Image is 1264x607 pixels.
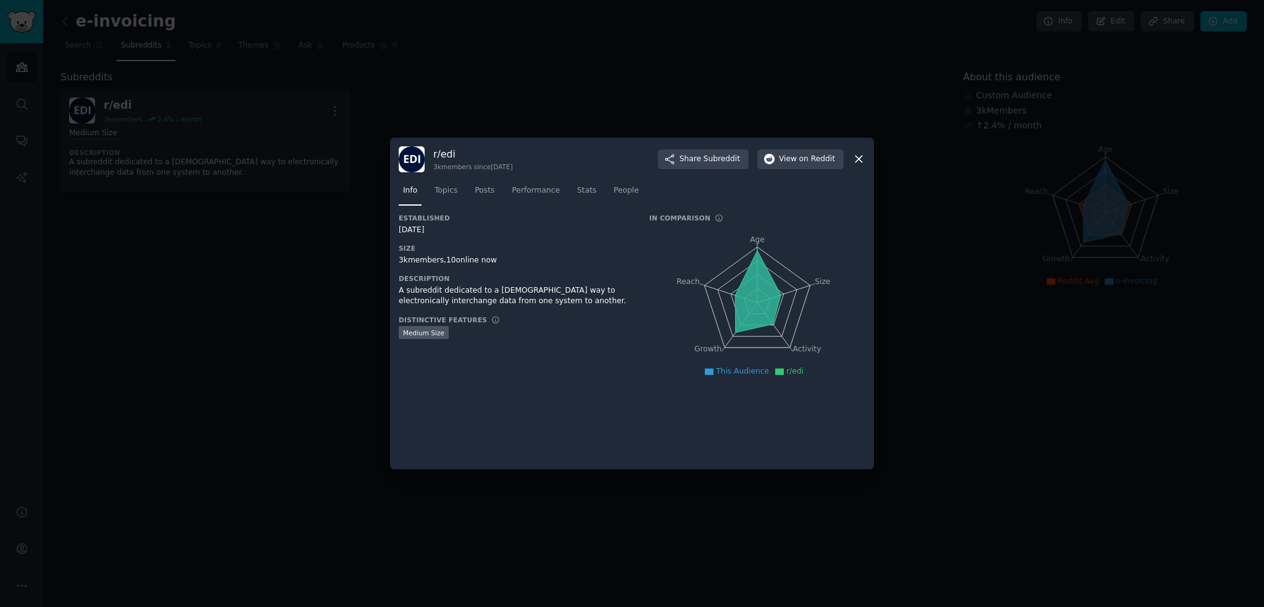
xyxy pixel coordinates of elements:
h3: Size [399,244,632,253]
h3: Description [399,274,632,283]
span: This Audience [716,367,769,375]
h3: Established [399,214,632,222]
a: People [609,181,643,206]
a: Info [399,181,422,206]
span: Topics [434,185,457,196]
tspan: Activity [793,345,821,353]
div: 3k members since [DATE] [433,162,513,171]
tspan: Growth [694,345,721,353]
span: r/edi [786,367,804,375]
button: Viewon Reddit [757,149,844,169]
span: Stats [577,185,596,196]
span: View [779,154,835,165]
h3: In Comparison [649,214,710,222]
a: Performance [507,181,564,206]
h3: Distinctive Features [399,316,487,324]
button: ShareSubreddit [658,149,749,169]
a: Stats [573,181,601,206]
span: Posts [475,185,494,196]
span: Share [680,154,740,165]
img: edi [399,146,425,172]
span: on Reddit [799,154,835,165]
div: A subreddit dedicated to a [DEMOGRAPHIC_DATA] way to electronically interchange data from one sys... [399,285,632,307]
a: Posts [470,181,499,206]
a: Topics [430,181,462,206]
tspan: Reach [676,277,700,285]
div: 3k members, 10 online now [399,255,632,266]
tspan: Size [815,277,830,285]
tspan: Age [750,235,765,244]
div: [DATE] [399,225,632,236]
h3: r/ edi [433,148,513,161]
span: Subreddit [704,154,740,165]
span: Info [403,185,417,196]
span: People [613,185,639,196]
span: Performance [512,185,560,196]
div: Medium Size [399,326,449,339]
